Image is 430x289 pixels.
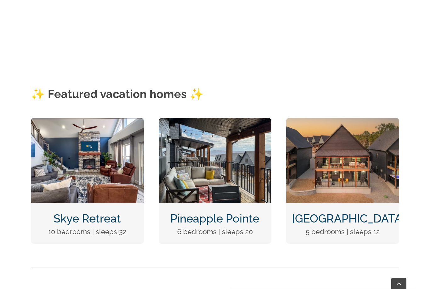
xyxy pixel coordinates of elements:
a: Pineapple Pointe Christmas at Table Rock Lake Branson Missouri-1416 [159,117,272,125]
a: Pineapple Pointe [170,212,259,225]
a: DCIM100MEDIADJI_0124.JPG [286,117,399,125]
a: Skye Retreat at Table Rock Lake-3004-Edit [31,117,144,125]
p: 10 bedrooms | sleeps 32 [37,226,138,237]
p: 6 bedrooms | sleeps 20 [164,226,266,237]
strong: ✨ Featured vacation homes ✨ [31,87,204,101]
a: [GEOGRAPHIC_DATA] [292,212,405,225]
a: Skye Retreat [54,212,121,225]
p: 5 bedrooms | sleeps 12 [292,226,393,237]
